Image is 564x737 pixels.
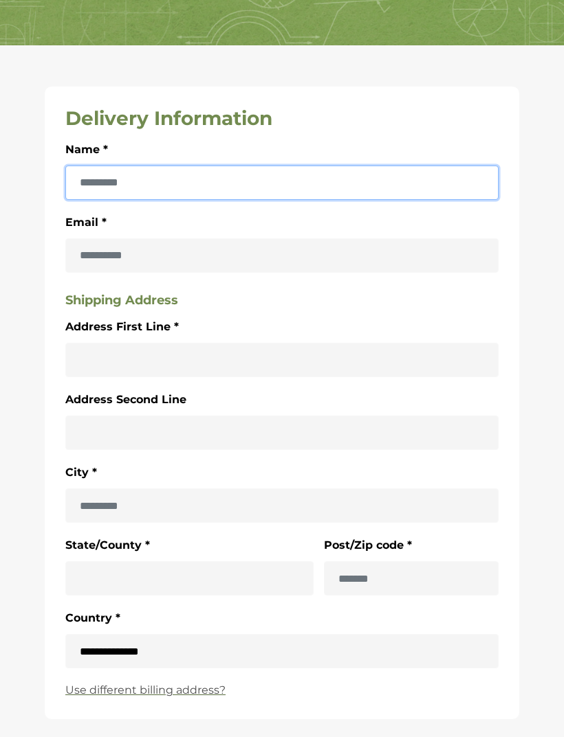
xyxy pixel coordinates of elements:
label: State/County * [65,536,150,554]
h3: Delivery Information [65,107,499,131]
label: City * [65,464,97,481]
a: Use different billing address? [65,682,499,699]
label: Email * [65,214,107,231]
label: Address First Line * [65,318,179,336]
label: Name * [65,141,108,159]
label: Country * [65,609,120,627]
label: Address Second Line [65,391,186,409]
label: Post/Zip code * [324,536,412,554]
h5: Shipping Address [65,293,499,308]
